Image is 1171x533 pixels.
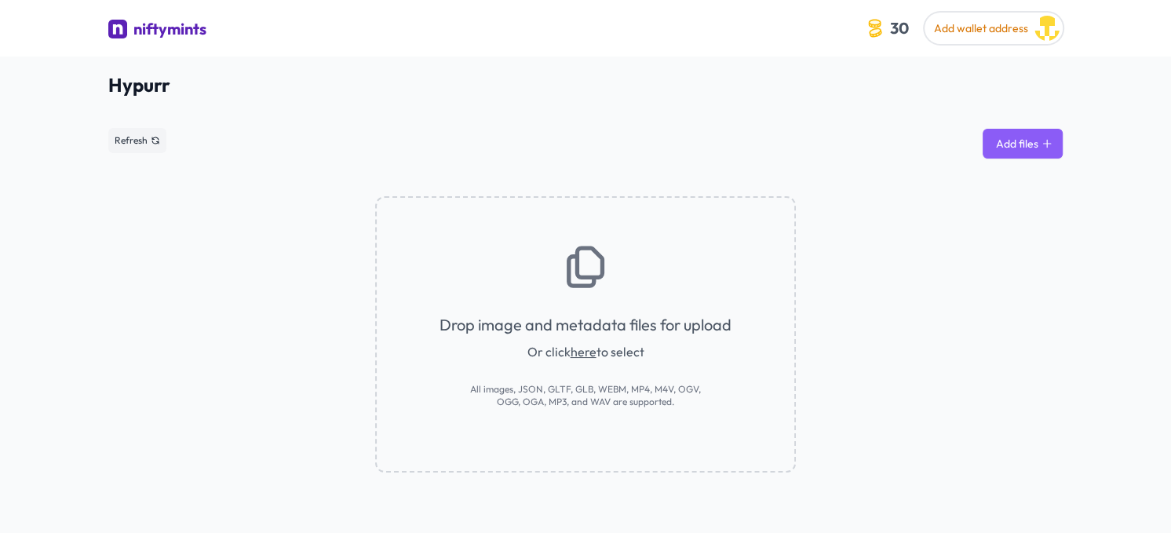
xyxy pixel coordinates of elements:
button: Refresh [108,128,166,153]
span: All images, JSON, GLTF, GLB, WEBM, MP4, M4V, OGV, OGG, OGA, MP3, and WAV are supported. [460,383,711,408]
span: Hypurr [108,72,1063,97]
span: Drop image and metadata files for upload [440,314,731,336]
div: niftymints [133,18,206,40]
button: Add wallet address [925,13,1063,44]
span: 30 [887,16,912,40]
img: niftymints logo [108,20,127,38]
img: coin-icon.3a8a4044.svg [863,16,887,40]
img: Mika Mo [1034,16,1060,41]
button: 30 [859,13,918,43]
a: here [571,344,596,360]
span: Add wallet address [934,21,1028,35]
span: Refresh [115,134,148,147]
button: Add files [983,129,1063,159]
span: Or click to select [527,342,644,361]
a: niftymints [108,18,206,44]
